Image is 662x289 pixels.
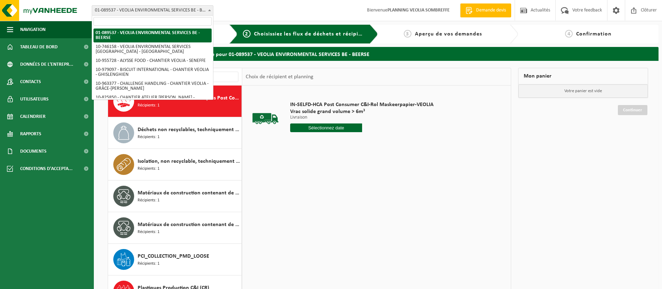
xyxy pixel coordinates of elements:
[20,108,46,125] span: Calendrier
[20,21,46,38] span: Navigation
[576,31,612,37] span: Confirmation
[20,56,73,73] span: Données de l'entrepr...
[138,260,160,267] span: Récipients: 1
[92,6,213,15] span: 01-089537 - VEOLIA ENVIRONMENTAL SERVICES BE - BEERSE
[138,189,240,197] span: Matériaux de construction contenant de l'amiante cimentés avec isolation (collés)
[93,79,212,93] li: 10-963377 - CHALLENGE HANDLING - CHANTIER VEOLIA - GRÂCE-[PERSON_NAME]
[108,244,242,275] button: PCI_COLLECTION_PMD_LOOSE Récipients: 1
[138,102,160,109] span: Récipients: 1
[254,31,370,37] span: Choisissiez les flux de déchets et récipients
[290,115,434,120] p: Livraison
[290,101,434,108] span: IN-SELFD-HCA Post Consumer C&I-Rol Maskeerpapier-VEOLIA
[518,85,648,98] p: Votre panier est vide
[108,180,242,212] button: Matériaux de construction contenant de l'amiante cimentés avec isolation (collés) Récipients: 1
[20,90,49,108] span: Utilisateurs
[565,30,573,38] span: 4
[243,30,251,38] span: 2
[138,166,160,172] span: Récipients: 1
[20,160,73,177] span: Conditions d'accepta...
[138,157,240,166] span: Isolation, non recyclable, techniquement non incinérable (inflammable)
[387,8,450,13] strong: PLANNING VEOLIA SOMBREFFE
[92,5,213,16] span: 01-089537 - VEOLIA ENVIRONMENTAL SERVICES BE - BEERSE
[138,126,240,134] span: Déchets non recyclables, techniquement non combustibles (combustibles)
[93,42,212,56] li: 10-746158 - VEOLIA ENVIRONMENTAL SERVICES [GEOGRAPHIC_DATA] - [GEOGRAPHIC_DATA]
[93,93,212,107] li: 10-825850 - CHANTIER ATELIER [PERSON_NAME] - VEOLIA - WAREMME
[20,143,47,160] span: Documents
[138,134,160,141] span: Récipients: 1
[20,73,41,90] span: Contacts
[474,7,508,14] span: Demande devis
[108,117,242,149] button: Déchets non recyclables, techniquement non combustibles (combustibles) Récipients: 1
[138,252,209,260] span: PCI_COLLECTION_PMD_LOOSE
[138,220,240,229] span: Matériaux de construction contenant de l'amiante lié au ciment (non friable)
[618,105,647,115] a: Continuer
[20,38,58,56] span: Tableau de bord
[415,31,482,37] span: Aperçu de vos demandes
[460,3,511,17] a: Demande devis
[108,212,242,244] button: Matériaux de construction contenant de l'amiante lié au ciment (non friable) Récipients: 1
[138,229,160,235] span: Récipients: 1
[93,56,212,65] li: 10-955728 - ALYSSE FOOD - CHANTIER VEOLIA - SENEFFE
[518,68,648,85] div: Mon panier
[290,123,362,132] input: Sélectionnez date
[138,197,160,204] span: Récipients: 1
[93,65,212,79] li: 10-979097 - BISCUIT INTERNATIONAL - CHANTIER VEOLIA - GHISLENGHIEN
[108,86,242,117] button: Déchets Hautements Calorifiques Post Consommateur C&I (CR) Récipients: 1
[108,149,242,180] button: Isolation, non recyclable, techniquement non incinérable (inflammable) Récipients: 1
[97,47,659,61] h2: Kies uw afvalstoffen en recipiënten - demande pour 01-089537 - VEOLIA ENVIRONMENTAL SERVICES BE -...
[290,108,434,115] span: Vrac solide grand volume > 6m³
[404,30,411,38] span: 3
[20,125,41,143] span: Rapports
[93,29,212,42] li: 01-089537 - VEOLIA ENVIRONMENTAL SERVICES BE - BEERSE
[242,68,317,86] div: Choix de récipient et planning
